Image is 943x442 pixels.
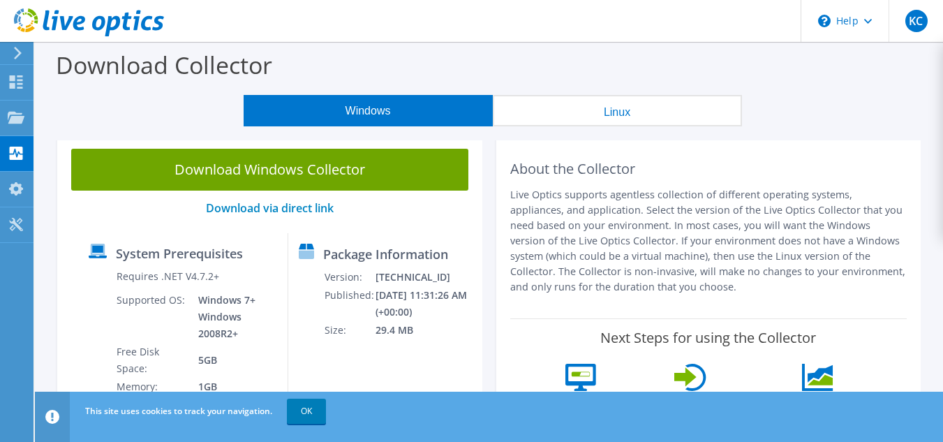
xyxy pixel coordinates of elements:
[375,286,476,321] td: [DATE] 11:31:26 AM (+00:00)
[510,161,907,177] h2: About the Collector
[905,10,928,32] span: KC
[56,49,272,81] label: Download Collector
[117,270,219,283] label: Requires .NET V4.7.2+
[324,286,375,321] td: Published:
[493,95,742,126] button: Linux
[116,291,188,343] td: Supported OS:
[71,149,468,191] a: Download Windows Collector
[116,246,243,260] label: System Prerequisites
[188,378,276,396] td: 1GB
[287,399,326,424] a: OK
[324,268,375,286] td: Version:
[116,343,188,378] td: Free Disk Space:
[244,95,493,126] button: Windows
[600,330,816,346] label: Next Steps for using the Collector
[188,291,276,343] td: Windows 7+ Windows 2008R2+
[818,15,831,27] svg: \n
[85,405,272,417] span: This site uses cookies to track your navigation.
[375,268,476,286] td: [TECHNICAL_ID]
[323,247,448,261] label: Package Information
[510,187,907,295] p: Live Optics supports agentless collection of different operating systems, appliances, and applica...
[324,321,375,339] td: Size:
[188,343,276,378] td: 5GB
[206,200,334,216] a: Download via direct link
[116,378,188,396] td: Memory:
[375,321,476,339] td: 29.4 MB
